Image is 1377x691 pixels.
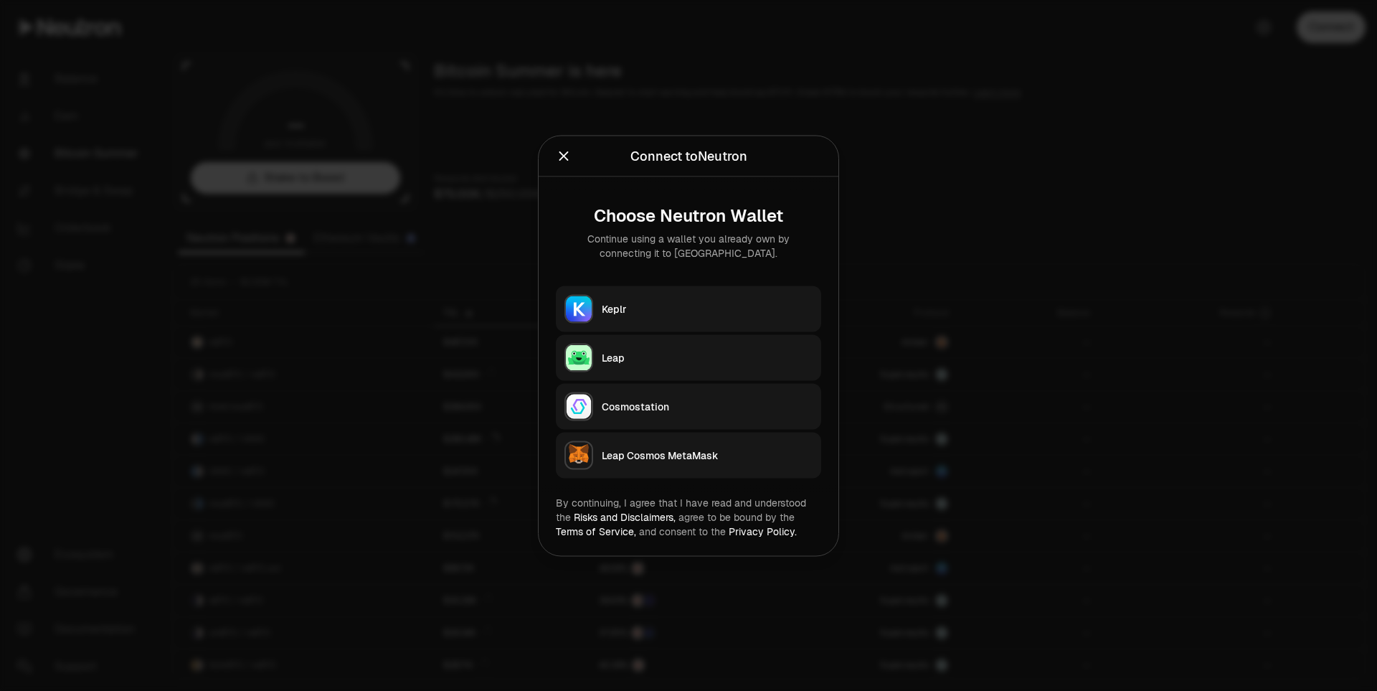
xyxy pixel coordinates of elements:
div: Cosmostation [602,399,813,413]
div: Keplr [602,301,813,316]
div: Continue using a wallet you already own by connecting it to [GEOGRAPHIC_DATA]. [567,231,810,260]
a: Terms of Service, [556,525,636,537]
button: Leap Cosmos MetaMaskLeap Cosmos MetaMask [556,432,821,478]
img: Leap Cosmos MetaMask [566,442,592,468]
img: Keplr [566,296,592,321]
a: Risks and Disclaimers, [574,510,676,523]
button: LeapLeap [556,334,821,380]
div: Connect to Neutron [630,146,747,166]
div: By continuing, I agree that I have read and understood the agree to be bound by the and consent t... [556,495,821,538]
button: Close [556,146,572,166]
a: Privacy Policy. [729,525,797,537]
button: KeplrKeplr [556,286,821,332]
img: Cosmostation [566,393,592,419]
div: Leap Cosmos MetaMask [602,448,813,462]
button: CosmostationCosmostation [556,383,821,429]
div: Leap [602,350,813,365]
img: Leap [566,344,592,370]
div: Choose Neutron Wallet [567,205,810,225]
